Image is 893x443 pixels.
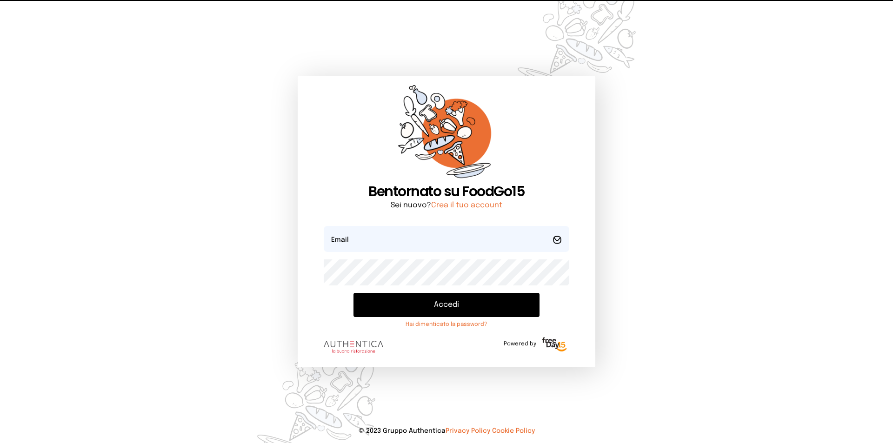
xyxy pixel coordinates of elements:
img: sticker-orange.65babaf.png [398,85,495,183]
p: © 2023 Gruppo Authentica [15,426,878,436]
img: logo.8f33a47.png [324,341,383,353]
a: Cookie Policy [492,428,535,434]
button: Accedi [353,293,540,317]
img: logo-freeday.3e08031.png [540,336,569,354]
h1: Bentornato su FoodGo15 [324,183,569,200]
a: Crea il tuo account [431,201,502,209]
p: Sei nuovo? [324,200,569,211]
a: Privacy Policy [446,428,490,434]
span: Powered by [504,340,536,348]
a: Hai dimenticato la password? [353,321,540,328]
